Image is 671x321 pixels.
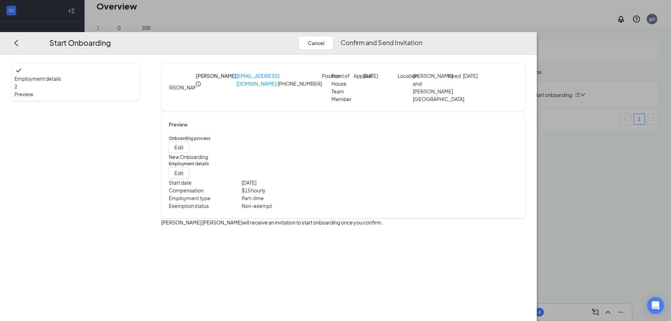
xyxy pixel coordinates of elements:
[161,218,526,226] p: [PERSON_NAME] [PERSON_NAME] will receive an invitation to start onboarding once you confirm.
[331,72,350,103] p: Front of House Team Member
[242,202,343,210] p: Non-exempt
[196,72,236,80] h4: [PERSON_NAME]
[242,179,343,186] p: [DATE]
[169,121,518,128] h4: Preview
[448,72,463,80] p: Hired
[322,72,331,80] p: Position
[14,75,137,82] span: Employment details
[14,83,17,89] span: 2
[169,154,208,160] span: New Onboarding
[169,161,518,167] h5: Employment details
[14,90,137,98] span: Preview
[196,81,201,86] span: info-circle
[169,186,242,194] p: Compensation
[413,72,443,103] p: [PERSON_NAME] and [PERSON_NAME][GEOGRAPHIC_DATA]
[363,72,382,80] p: [DATE]
[242,186,343,194] p: $ 15 hourly
[298,36,334,50] button: Cancel
[463,72,493,80] p: [DATE]
[647,297,664,314] div: Open Intercom Messenger
[49,37,111,49] h3: Start Onboarding
[174,169,184,177] span: Edit
[169,135,518,142] h5: Onboarding process
[341,36,422,50] button: Confirm and Send Invitation
[169,167,189,179] button: Edit
[169,194,242,202] p: Employment type
[169,142,189,153] button: Edit
[174,143,184,151] span: Edit
[242,194,343,202] p: Part-time
[169,202,242,210] p: Exemption status
[398,72,413,80] p: Location
[162,84,202,91] div: [PERSON_NAME]
[354,72,363,80] p: Applied
[236,72,322,96] p: · [PHONE_NUMBER]
[169,179,242,186] p: Start date
[236,73,279,87] a: [EMAIL_ADDRESS][DOMAIN_NAME]
[14,66,23,75] svg: Checkmark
